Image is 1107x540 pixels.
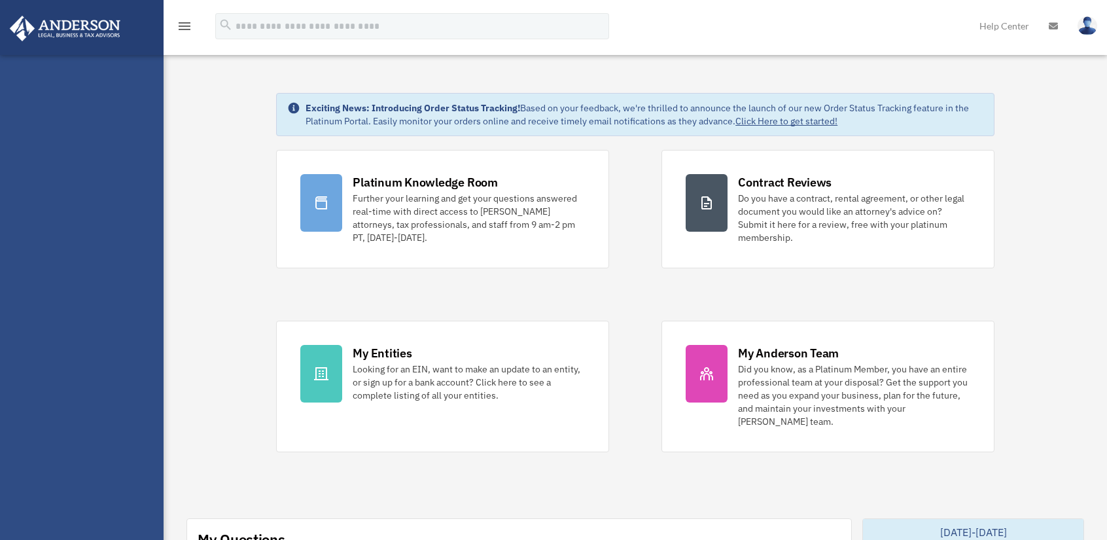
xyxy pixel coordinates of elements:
[735,115,837,127] a: Click Here to get started!
[353,345,412,361] div: My Entities
[738,192,970,244] div: Do you have a contract, rental agreement, or other legal document you would like an attorney's ad...
[661,150,994,268] a: Contract Reviews Do you have a contract, rental agreement, or other legal document you would like...
[353,192,585,244] div: Further your learning and get your questions answered real-time with direct access to [PERSON_NAM...
[276,150,609,268] a: Platinum Knowledge Room Further your learning and get your questions answered real-time with dire...
[306,101,983,128] div: Based on your feedback, we're thrilled to announce the launch of our new Order Status Tracking fe...
[177,23,192,34] a: menu
[1078,16,1097,35] img: User Pic
[276,321,609,452] a: My Entities Looking for an EIN, want to make an update to an entity, or sign up for a bank accoun...
[219,18,233,32] i: search
[738,345,839,361] div: My Anderson Team
[353,174,498,190] div: Platinum Knowledge Room
[353,363,585,402] div: Looking for an EIN, want to make an update to an entity, or sign up for a bank account? Click her...
[661,321,994,452] a: My Anderson Team Did you know, as a Platinum Member, you have an entire professional team at your...
[177,18,192,34] i: menu
[6,16,124,41] img: Anderson Advisors Platinum Portal
[738,174,832,190] div: Contract Reviews
[738,363,970,428] div: Did you know, as a Platinum Member, you have an entire professional team at your disposal? Get th...
[306,102,520,114] strong: Exciting News: Introducing Order Status Tracking!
